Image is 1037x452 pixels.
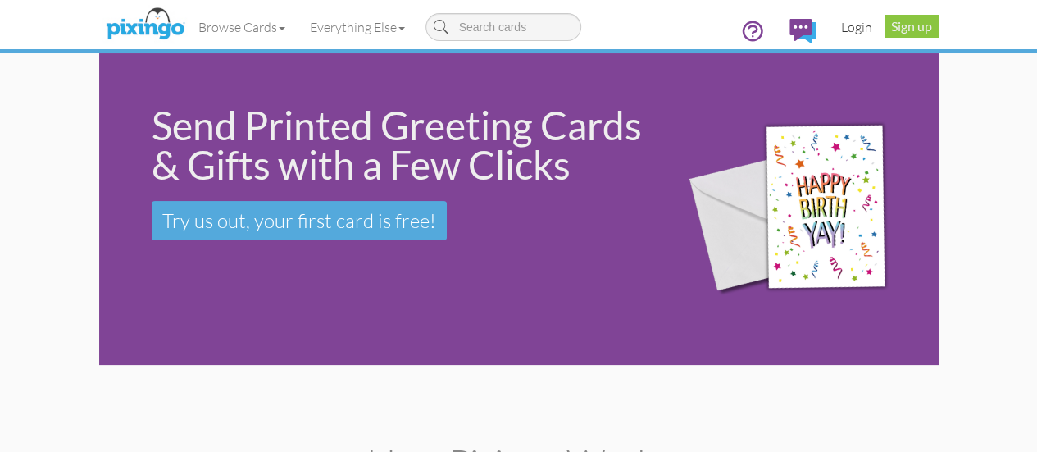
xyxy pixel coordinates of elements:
img: pixingo logo [102,4,189,45]
input: Search cards [425,13,581,41]
a: Everything Else [298,7,417,48]
a: Browse Cards [186,7,298,48]
a: Sign up [885,15,939,38]
a: Login [829,7,885,48]
img: comments.svg [789,19,816,43]
a: Try us out, your first card is free! [152,201,447,240]
div: Send Printed Greeting Cards & Gifts with a Few Clicks [152,106,646,185]
span: Try us out, your first card is free! [162,208,436,233]
img: 942c5090-71ba-4bfc-9a92-ca782dcda692.png [669,90,933,329]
